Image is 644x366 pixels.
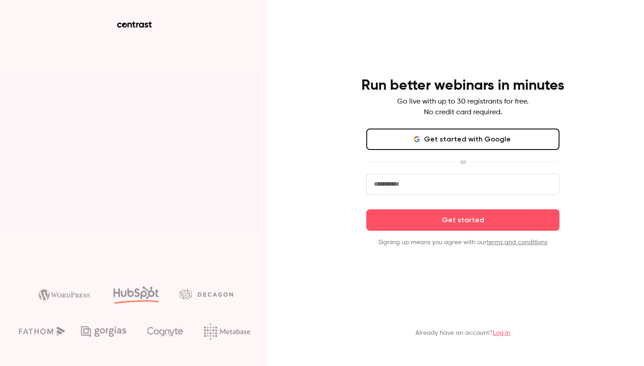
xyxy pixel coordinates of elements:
[397,96,529,118] p: Go live with up to 30 registrants for free. No credit card required.
[415,329,510,337] p: Already have an account?
[366,209,559,231] button: Get started
[179,289,233,299] img: decagon
[456,157,470,166] span: or
[361,77,564,95] h4: Run better webinars in minutes
[487,239,547,245] a: terms and conditions
[366,238,559,247] p: Signing up means you agree with our
[493,330,510,336] a: Log in
[366,129,559,150] button: Get started with Google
